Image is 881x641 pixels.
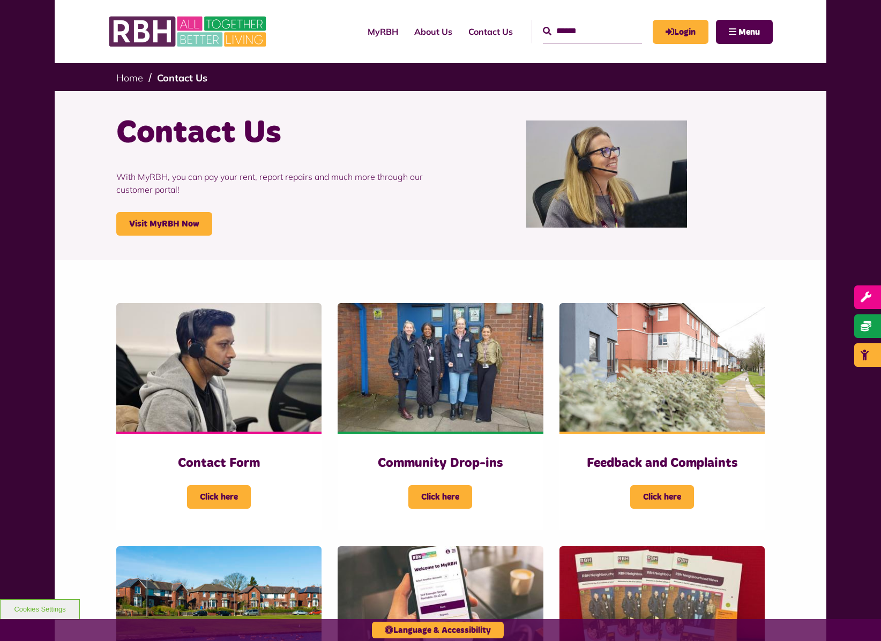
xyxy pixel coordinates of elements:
[116,303,322,432] img: Contact Centre February 2024 (4)
[526,120,687,228] img: Contact Centre February 2024 (1)
[138,455,300,472] h3: Contact Form
[187,485,251,509] span: Click here
[630,485,694,509] span: Click here
[108,11,269,52] img: RBH
[653,20,708,44] a: MyRBH
[559,303,765,530] a: Feedback and Complaints Click here
[460,17,521,46] a: Contact Us
[359,455,521,472] h3: Community Drop-ins
[833,593,881,641] iframe: Netcall Web Assistant for live chat
[716,20,773,44] button: Navigation
[116,154,432,212] p: With MyRBH, you can pay your rent, report repairs and much more through our customer portal!
[116,72,143,84] a: Home
[116,212,212,236] a: Visit MyRBH Now
[559,303,765,432] img: SAZMEDIA RBH 22FEB24 97
[338,303,543,432] img: Heywood Drop In 2024
[116,112,432,154] h1: Contact Us
[116,303,322,530] a: Contact Form Click here
[406,17,460,46] a: About Us
[738,28,760,36] span: Menu
[360,17,406,46] a: MyRBH
[338,303,543,530] a: Community Drop-ins Click here
[408,485,472,509] span: Click here
[581,455,743,472] h3: Feedback and Complaints
[372,622,504,638] button: Language & Accessibility
[157,72,207,84] a: Contact Us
